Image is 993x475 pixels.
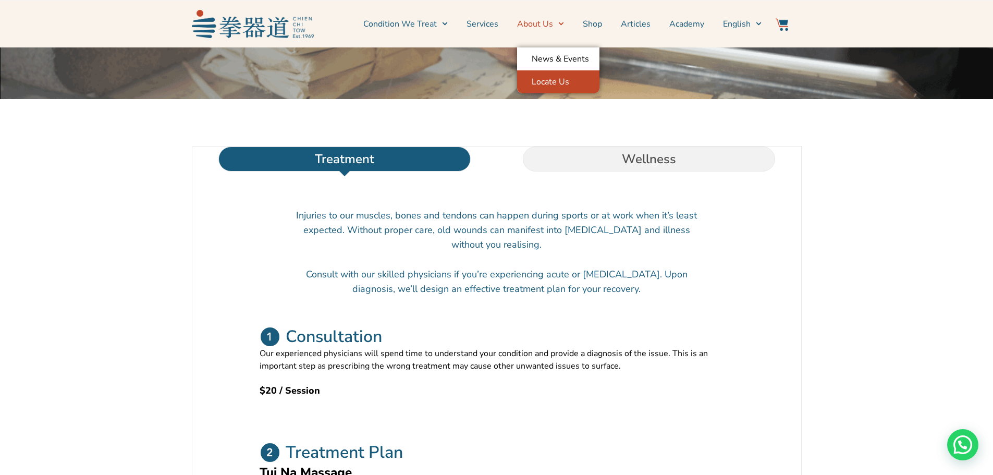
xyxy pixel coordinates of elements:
p: Our experienced physicians will spend time to understand your condition and provide a diagnosis o... [260,347,734,372]
img: Website Icon-03 [776,18,788,31]
span: English [723,18,751,30]
h2: Treatment Plan [286,442,403,463]
div: Need help? WhatsApp contact [947,429,978,460]
ul: About Us [517,47,599,93]
a: Locate Us [517,70,599,93]
a: Switch to English [723,11,762,37]
nav: Menu [319,11,762,37]
p: Injuries to our muscles, bones and tendons can happen during sports or at work when it’s least ex... [296,208,697,252]
a: Shop [583,11,602,37]
h2: $20 / Session [260,383,734,398]
h2: Consultation [286,326,382,347]
a: News & Events [517,47,599,70]
a: Condition We Treat [363,11,448,37]
a: Services [467,11,498,37]
a: Articles [621,11,651,37]
a: Academy [669,11,704,37]
a: About Us [517,11,564,37]
p: Consult with our skilled physicians if you’re experiencing acute or [MEDICAL_DATA]. Upon diagnosi... [296,267,697,296]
